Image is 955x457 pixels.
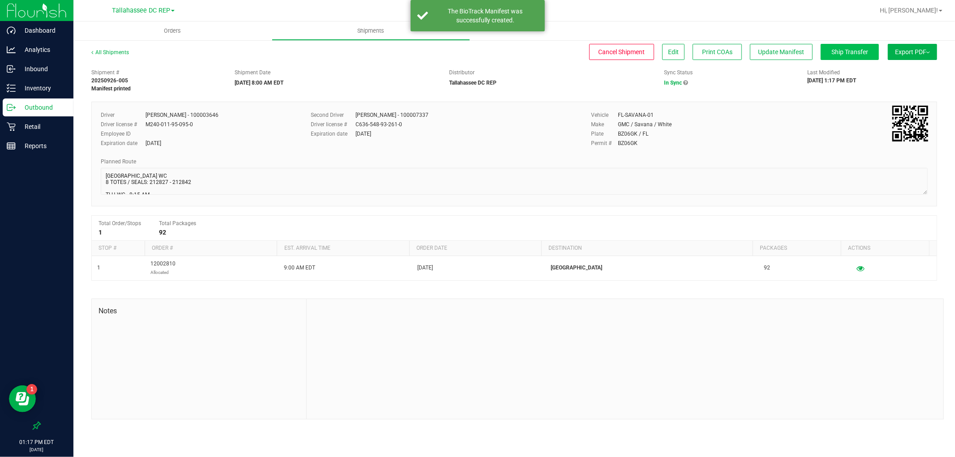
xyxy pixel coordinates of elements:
[7,45,16,54] inline-svg: Analytics
[98,306,300,316] span: Notes
[101,111,146,119] label: Driver
[311,130,355,138] label: Expiration date
[145,241,277,256] th: Order #
[4,446,69,453] p: [DATE]
[618,130,648,138] div: BZ06GK / FL
[591,111,618,119] label: Vehicle
[91,68,221,77] span: Shipment #
[311,120,355,128] label: Driver license #
[97,264,100,272] span: 1
[892,106,928,141] img: Scan me!
[355,111,428,119] div: [PERSON_NAME] - 100007337
[433,7,538,25] div: The BioTrack Manifest was successfully created.
[355,130,371,138] div: [DATE]
[16,25,69,36] p: Dashboard
[753,241,841,256] th: Packages
[664,68,693,77] label: Sync Status
[355,120,402,128] div: C636-548-93-261-0
[92,241,145,256] th: Stop #
[311,111,355,119] label: Second Driver
[277,241,409,256] th: Est. arrival time
[417,264,433,272] span: [DATE]
[807,68,840,77] label: Last Modified
[664,80,682,86] span: In Sync
[551,264,754,272] p: [GEOGRAPHIC_DATA]
[16,44,69,55] p: Analytics
[284,264,315,272] span: 9:00 AM EDT
[591,120,618,128] label: Make
[618,111,654,119] div: FL-SAVANA-01
[599,48,645,56] span: Cancel Shipment
[758,48,805,56] span: Update Manifest
[101,130,146,138] label: Employee ID
[91,49,129,56] a: All Shipments
[662,44,685,60] button: Edit
[888,44,937,60] button: Export PDF
[159,220,196,226] span: Total Packages
[7,103,16,112] inline-svg: Outbound
[150,260,176,277] span: 12002810
[807,77,856,84] strong: [DATE] 1:17 PM EDT
[146,139,161,147] div: [DATE]
[693,44,742,60] button: Print COAs
[821,44,879,60] button: Ship Transfer
[895,48,930,56] span: Export PDF
[152,27,193,35] span: Orders
[668,48,679,56] span: Edit
[541,241,753,256] th: Destination
[16,121,69,132] p: Retail
[16,83,69,94] p: Inventory
[16,64,69,74] p: Inbound
[702,48,732,56] span: Print COAs
[450,68,475,77] label: Distributor
[7,141,16,150] inline-svg: Reports
[146,120,193,128] div: M240-011-95-095-0
[235,68,270,77] label: Shipment Date
[409,241,541,256] th: Order date
[750,44,813,60] button: Update Manifest
[591,139,618,147] label: Permit #
[101,120,146,128] label: Driver license #
[26,384,37,395] iframe: Resource center unread badge
[346,27,397,35] span: Shipments
[146,111,218,119] div: [PERSON_NAME] - 100003646
[841,241,929,256] th: Actions
[7,64,16,73] inline-svg: Inbound
[98,220,141,226] span: Total Order/Stops
[73,21,272,40] a: Orders
[91,85,131,92] strong: Manifest printed
[4,438,69,446] p: 01:17 PM EDT
[618,139,638,147] div: BZ06GK
[159,229,166,236] strong: 92
[16,102,69,113] p: Outbound
[32,421,41,430] label: Pin the sidebar to full width on large screens
[764,264,771,272] span: 92
[589,44,654,60] button: Cancel Shipment
[7,122,16,131] inline-svg: Retail
[450,80,497,86] strong: Tallahassee DC REP
[150,268,176,277] p: Allocated
[272,21,470,40] a: Shipments
[98,229,102,236] strong: 1
[892,106,928,141] qrcode: 20250926-005
[9,385,36,412] iframe: Resource center
[880,7,938,14] span: Hi, [PERSON_NAME]!
[101,139,146,147] label: Expiration date
[16,141,69,151] p: Reports
[831,48,868,56] span: Ship Transfer
[7,84,16,93] inline-svg: Inventory
[101,158,136,165] span: Planned Route
[618,120,672,128] div: GMC / Savana / White
[591,130,618,138] label: Plate
[112,7,170,14] span: Tallahassee DC REP
[7,26,16,35] inline-svg: Dashboard
[235,80,283,86] strong: [DATE] 8:00 AM EDT
[91,77,128,84] strong: 20250926-005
